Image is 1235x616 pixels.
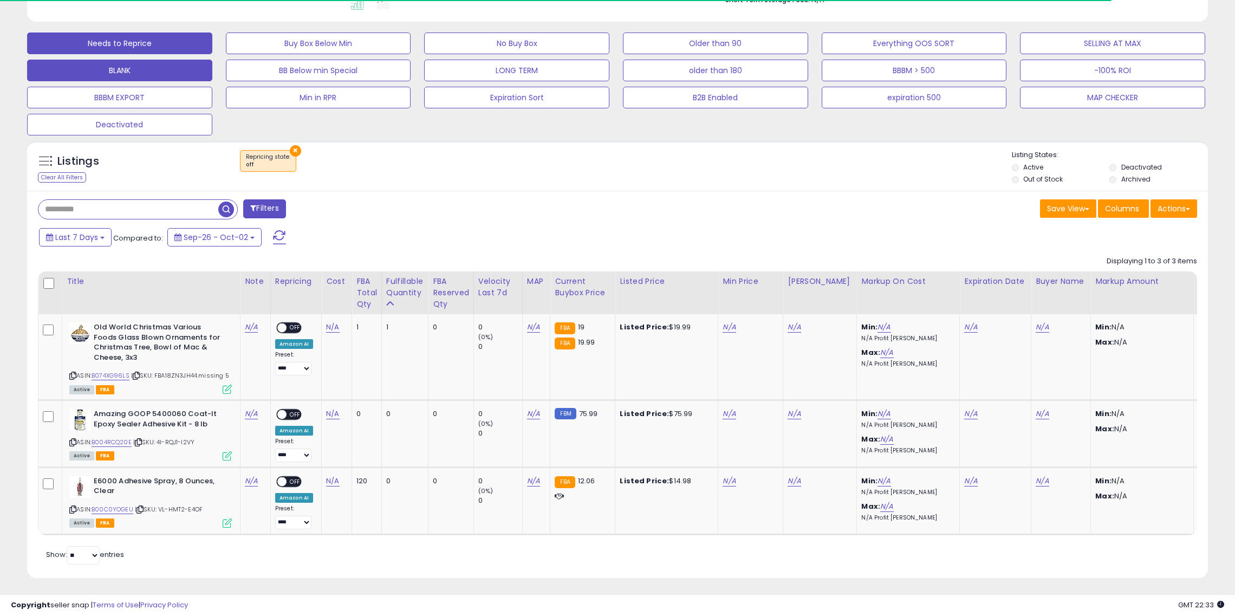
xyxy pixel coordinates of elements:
[964,322,977,333] a: N/A
[11,600,188,611] div: seller snap | |
[1040,199,1096,218] button: Save View
[1095,409,1185,419] p: N/A
[1121,174,1150,184] label: Archived
[27,114,212,135] button: Deactivated
[67,276,236,287] div: Title
[623,33,808,54] button: Older than 90
[69,322,91,344] img: 51+16EmIp3L._SL40_.jpg
[424,87,609,108] button: Expiration Sort
[1095,491,1114,501] strong: Max:
[27,87,212,108] button: BBBM EXPORT
[326,408,339,419] a: N/A
[964,276,1026,287] div: Expiration Date
[964,476,977,487] a: N/A
[1095,424,1114,434] strong: Max:
[1095,476,1111,486] strong: Min:
[1020,33,1205,54] button: SELLING AT MAX
[723,322,736,333] a: N/A
[478,419,493,428] small: (0%)
[620,322,669,332] b: Listed Price:
[1095,476,1185,486] p: N/A
[39,228,112,247] button: Last 7 Days
[877,408,890,419] a: N/A
[69,476,232,527] div: ASIN:
[245,408,258,419] a: N/A
[527,276,545,287] div: MAP
[861,422,951,429] p: N/A Profit [PERSON_NAME]
[877,476,890,487] a: N/A
[877,322,890,333] a: N/A
[1178,600,1224,610] span: 2025-10-10 22:33 GMT
[275,438,313,462] div: Preset:
[93,600,139,610] a: Terms of Use
[1020,87,1205,108] button: MAP CHECKER
[356,476,373,486] div: 120
[135,505,203,514] span: | SKU: VL-HMT2-E4OF
[478,487,493,495] small: (0%)
[424,60,609,81] button: LONG TERM
[356,276,377,310] div: FBA Total Qty
[131,371,229,380] span: | SKU: FBA18ZN3JH44.missing 5
[1121,163,1162,172] label: Deactivated
[1095,338,1185,347] p: N/A
[861,276,955,287] div: Markup on Cost
[386,409,420,419] div: 0
[275,426,313,436] div: Amazon AI
[38,172,86,183] div: Clear All Filters
[578,337,595,347] span: 19.99
[1012,150,1208,160] p: Listing States:
[184,232,248,243] span: Sep-26 - Oct-02
[555,338,575,349] small: FBA
[92,371,129,380] a: B074XG96LS
[27,33,212,54] button: Needs to Reprice
[245,276,266,287] div: Note
[788,476,801,487] a: N/A
[555,408,576,419] small: FBM
[1036,322,1049,333] a: N/A
[113,233,163,243] span: Compared to:
[287,410,304,419] span: OFF
[478,496,522,505] div: 0
[11,600,50,610] strong: Copyright
[133,438,194,446] span: | SKU: 4I-RQJ1-I2VY
[386,276,424,299] div: Fulfillable Quantity
[788,322,801,333] a: N/A
[527,408,540,419] a: N/A
[1036,476,1049,487] a: N/A
[246,161,290,168] div: off
[69,409,232,459] div: ASIN:
[1095,322,1185,332] p: N/A
[960,271,1031,314] th: CSV column name: cust_attr_2_Expiration Date
[275,505,313,529] div: Preset:
[478,322,522,332] div: 0
[326,276,347,287] div: Cost
[1036,276,1086,287] div: Buyer Name
[1107,256,1197,267] div: Displaying 1 to 3 of 3 items
[880,347,893,358] a: N/A
[788,408,801,419] a: N/A
[861,501,880,511] b: Max:
[1098,199,1149,218] button: Columns
[94,409,225,432] b: Amazing GOOP 5400060 Coat-It Epoxy Sealer Adhesive Kit - 8 lb
[326,476,339,487] a: N/A
[723,276,778,287] div: Min Price
[1095,491,1185,501] p: N/A
[96,451,114,461] span: FBA
[57,154,99,169] h5: Listings
[555,476,575,488] small: FBA
[275,276,317,287] div: Repricing
[287,323,304,333] span: OFF
[880,501,893,512] a: N/A
[555,322,575,334] small: FBA
[1023,163,1043,172] label: Active
[96,385,114,394] span: FBA
[94,322,225,365] b: Old World Christmas Various Foods Glass Blown Ornaments for Christmas Tree, Bowl of Mac & Cheese,...
[1095,322,1111,332] strong: Min:
[167,228,262,247] button: Sep-26 - Oct-02
[92,438,132,447] a: B004RCQ20E
[478,429,522,438] div: 0
[226,87,411,108] button: Min in RPR
[1036,408,1049,419] a: N/A
[1095,424,1185,434] p: N/A
[433,476,465,486] div: 0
